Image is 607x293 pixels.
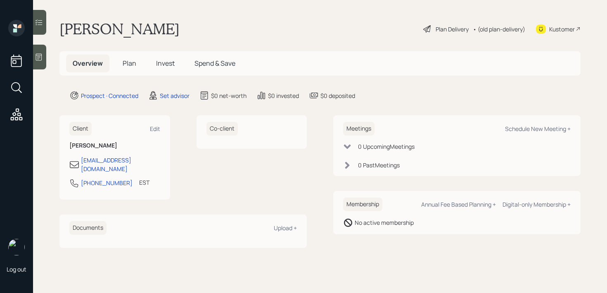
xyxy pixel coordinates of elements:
[81,179,133,187] div: [PHONE_NUMBER]
[81,91,138,100] div: Prospect · Connected
[505,125,571,133] div: Schedule New Meeting +
[160,91,190,100] div: Set advisor
[268,91,299,100] div: $0 invested
[194,59,235,68] span: Spend & Save
[156,59,175,68] span: Invest
[320,91,355,100] div: $0 deposited
[139,178,149,187] div: EST
[549,25,575,33] div: Kustomer
[473,25,525,33] div: • (old plan-delivery)
[69,221,107,235] h6: Documents
[358,161,400,169] div: 0 Past Meeting s
[274,224,297,232] div: Upload +
[69,122,92,136] h6: Client
[59,20,180,38] h1: [PERSON_NAME]
[343,198,382,211] h6: Membership
[343,122,375,136] h6: Meetings
[358,142,415,151] div: 0 Upcoming Meeting s
[150,125,160,133] div: Edit
[8,239,25,255] img: retirable_logo.png
[355,218,414,227] div: No active membership
[7,265,26,273] div: Log out
[123,59,136,68] span: Plan
[211,91,247,100] div: $0 net-worth
[69,142,160,149] h6: [PERSON_NAME]
[421,200,496,208] div: Annual Fee Based Planning +
[206,122,238,136] h6: Co-client
[436,25,469,33] div: Plan Delivery
[503,200,571,208] div: Digital-only Membership +
[73,59,103,68] span: Overview
[81,156,160,173] div: [EMAIL_ADDRESS][DOMAIN_NAME]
